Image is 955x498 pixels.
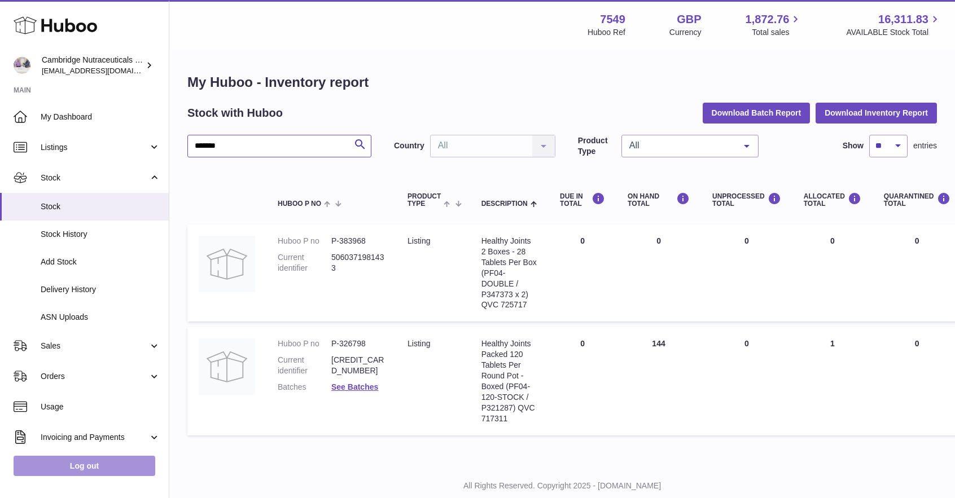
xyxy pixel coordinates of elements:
div: DUE IN TOTAL [560,192,605,208]
span: AVAILABLE Stock Total [846,27,941,38]
p: All Rights Reserved. Copyright 2025 - [DOMAIN_NAME] [178,481,946,491]
div: Healthy Joints Packed 120 Tablets Per Round Pot - Boxed (PF04-120-STOCK / P321287) QVC 717311 [481,338,537,424]
dt: Batches [278,382,331,393]
dt: Huboo P no [278,236,331,246]
td: 0 [549,224,616,321]
span: Huboo P no [278,200,321,208]
span: Add Stock [41,257,160,267]
img: product image [199,338,255,395]
a: Log out [14,456,155,476]
label: Show [843,140,864,151]
span: All [627,140,735,151]
span: listing [408,339,430,348]
span: Product Type [408,193,441,208]
div: Healthy Joints 2 Boxes - 28 Tablets Per Box (PF04-DOUBLE / P347373 x 2) QVC 725717 [481,236,537,310]
span: 0 [915,339,919,348]
h2: Stock with Huboo [187,105,283,121]
span: ASN Uploads [41,312,160,323]
td: 0 [701,327,792,435]
dt: Huboo P no [278,338,331,349]
td: 0 [701,224,792,321]
label: Country [394,140,424,151]
div: Huboo Ref [588,27,625,38]
img: qvc@camnutra.com [14,57,30,74]
span: Stock History [41,229,160,240]
label: Product Type [578,135,616,157]
td: 144 [616,327,701,435]
span: Stock [41,201,160,212]
span: Delivery History [41,284,160,295]
dd: P-326798 [331,338,385,349]
button: Download Inventory Report [816,103,937,123]
span: 1,872.76 [746,12,790,27]
span: Orders [41,371,148,382]
div: ALLOCATED Total [804,192,861,208]
td: 0 [616,224,701,321]
button: Download Batch Report [703,103,811,123]
div: Cambridge Nutraceuticals Ltd [42,55,143,76]
dt: Current identifier [278,355,331,376]
strong: 7549 [600,12,625,27]
span: entries [913,140,937,151]
td: 1 [792,327,873,435]
strong: GBP [677,12,701,27]
div: UNPROCESSED Total [712,192,781,208]
span: 0 [915,236,919,245]
a: 16,311.83 AVAILABLE Stock Total [846,12,941,38]
span: My Dashboard [41,112,160,122]
td: 0 [549,327,616,435]
span: Total sales [752,27,802,38]
span: Sales [41,341,148,351]
span: Stock [41,173,148,183]
img: product image [199,236,255,292]
span: 16,311.83 [878,12,928,27]
span: Listings [41,142,148,153]
td: 0 [792,224,873,321]
span: listing [408,236,430,245]
a: 1,872.76 Total sales [746,12,803,38]
div: Currency [669,27,702,38]
dd: P-383968 [331,236,385,246]
span: [EMAIL_ADDRESS][DOMAIN_NAME] [42,66,166,75]
div: QUARANTINED Total [884,192,950,208]
span: Usage [41,402,160,412]
div: ON HAND Total [628,192,690,208]
a: See Batches [331,382,378,391]
dd: 5060371981433 [331,252,385,274]
span: Invoicing and Payments [41,432,148,443]
dd: [CREDIT_CARD_NUMBER] [331,355,385,376]
h1: My Huboo - Inventory report [187,73,937,91]
dt: Current identifier [278,252,331,274]
span: Description [481,200,528,208]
